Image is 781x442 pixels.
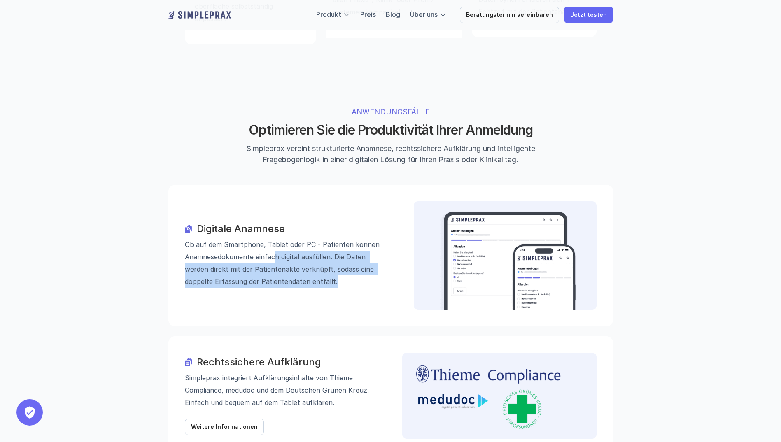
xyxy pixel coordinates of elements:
p: Beratungstermin vereinbaren [466,12,553,19]
p: Simpleprax vereint strukturierte Anamnese, rechtssichere Aufklärung und intelligente Fragebogenlo... [236,143,545,165]
p: Jetzt testen [570,12,607,19]
img: Logos der Aufklärungspartner [412,363,565,429]
p: Weitere Informationen [191,423,258,430]
a: Produkt [316,10,341,19]
a: Über uns [410,10,438,19]
p: Ob auf dem Smartphone, Tablet oder PC - Patienten können Anamnese­dokumente einfach digital ausfü... [185,239,391,288]
h2: Optimieren Sie die Produktivität Ihrer Anmeldung [236,122,545,138]
a: Weitere Informationen [185,419,264,435]
p: ANWENDUNGSFÄLLE [262,106,519,117]
a: Preis [360,10,376,19]
a: Beratungstermin vereinbaren [460,7,559,23]
h3: Rechtssichere Aufklärung [197,356,379,368]
p: Simpleprax integriert Aufklärungs­inhalte von Thieme Compliance, medudoc und dem Deutschen Grünen... [185,372,379,409]
img: Beispielbild der digitalen Anamnese [438,211,577,310]
a: Jetzt testen [564,7,613,23]
a: Blog [386,10,400,19]
h3: Digitale Anamnese [197,223,391,235]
